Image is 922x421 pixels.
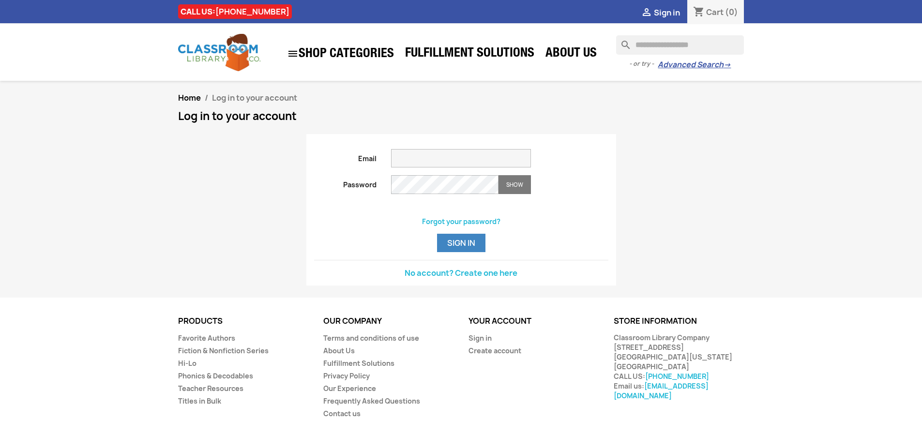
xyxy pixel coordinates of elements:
a: Frequently Asked Questions [323,396,420,406]
span: - or try - [629,59,658,69]
img: Classroom Library Company [178,34,260,71]
input: Password input [391,175,499,194]
i: search [616,35,628,47]
a: Contact us [323,409,361,418]
span: Log in to your account [212,92,297,103]
p: Store information [614,317,744,326]
div: Classroom Library Company [STREET_ADDRESS] [GEOGRAPHIC_DATA][US_STATE] [GEOGRAPHIC_DATA] CALL US:... [614,333,744,401]
a: Teacher Resources [178,384,243,393]
a: No account? Create one here [405,268,517,278]
a: Fulfillment Solutions [323,359,394,368]
span: (0) [725,7,738,17]
a: Home [178,92,201,103]
div: CALL US: [178,4,292,19]
button: Sign in [437,234,485,252]
a: Privacy Policy [323,371,370,380]
label: Email [307,149,384,164]
a: Our Experience [323,384,376,393]
i:  [287,48,299,60]
a: Fulfillment Solutions [400,45,539,64]
a: Titles in Bulk [178,396,221,406]
h1: Log in to your account [178,110,744,122]
a: About Us [323,346,355,355]
a: About Us [541,45,602,64]
i: shopping_cart [693,7,705,18]
a: Advanced Search→ [658,60,731,70]
a: SHOP CATEGORIES [282,43,399,64]
p: Products [178,317,309,326]
i:  [641,7,652,19]
a: [PHONE_NUMBER] [645,372,709,381]
a: Favorite Authors [178,333,235,343]
a: Fiction & Nonfiction Series [178,346,269,355]
span: → [724,60,731,70]
a: [EMAIL_ADDRESS][DOMAIN_NAME] [614,381,709,400]
a: Hi-Lo [178,359,196,368]
a: Phonics & Decodables [178,371,253,380]
label: Password [307,175,384,190]
span: Cart [706,7,724,17]
a: Forgot your password? [422,217,500,226]
button: Show [499,175,531,194]
a:  Sign in [641,7,680,18]
span: Sign in [654,7,680,18]
a: [PHONE_NUMBER] [215,6,289,17]
input: Search [616,35,744,55]
p: Our company [323,317,454,326]
a: Your account [469,316,531,326]
a: Sign in [469,333,492,343]
a: Terms and conditions of use [323,333,419,343]
a: Create account [469,346,521,355]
